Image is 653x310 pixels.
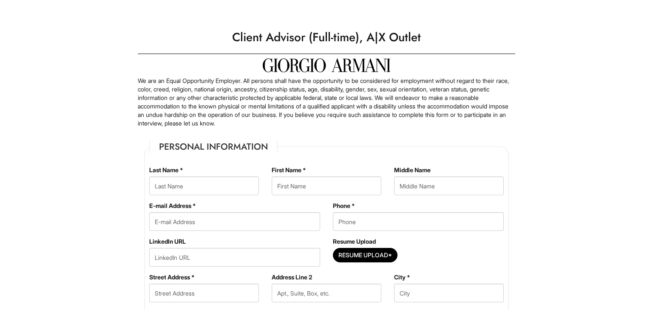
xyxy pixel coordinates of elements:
[138,77,515,128] p: We are an Equal Opportunity Employer. All persons shall have the opportunity to be considered for...
[333,237,376,246] label: Resume Upload
[272,176,381,195] input: First Name
[333,248,397,262] button: Resume Upload*Resume Upload*
[149,273,195,282] label: Street Address *
[394,166,431,174] label: Middle Name
[149,284,259,302] input: Street Address
[272,273,312,282] label: Address Line 2
[272,284,381,302] input: Apt., Suite, Box, etc.
[394,284,504,302] input: City
[333,212,504,231] input: Phone
[149,248,320,267] input: LinkedIn URL
[149,202,196,210] label: E-mail Address *
[149,212,320,231] input: E-mail Address
[133,26,520,49] h1: Client Advisor (Full-time), A|X Outlet
[263,58,390,72] img: Giorgio Armani
[333,202,355,210] label: Phone *
[149,176,259,195] input: Last Name
[149,140,278,153] legend: Personal Information
[149,237,186,246] label: LinkedIn URL
[394,176,504,195] input: Middle Name
[272,166,306,174] label: First Name *
[394,273,410,282] label: City *
[149,166,183,174] label: Last Name *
